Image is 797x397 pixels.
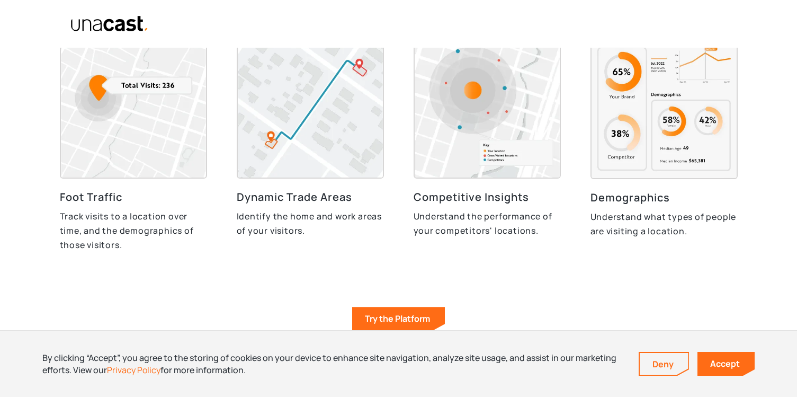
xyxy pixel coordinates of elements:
[414,32,561,179] img: Unacast SaaS Cross Visitation
[237,189,384,205] h3: Dynamic Trade Areas
[590,190,738,206] h3: Demographics
[70,15,149,32] img: Unacast text logo
[237,32,384,179] img: Unacast SaaS Dynamic Trade Area
[60,32,207,179] img: Unacast SaaS Foot Traffic
[414,209,561,237] p: Understand the performance of your competitors' locations.
[42,352,623,376] div: By clicking “Accept”, you agree to the storing of cookies on your device to enhance site navigati...
[237,209,384,237] p: Identify the home and work areas of your visitors.
[590,32,738,179] img: Investment Decisions illustration
[414,189,561,205] h3: Competitive Insights
[352,307,445,330] a: Try the Platform
[697,352,755,376] a: Accept
[590,210,738,238] p: Understand what types of people are visiting a location.
[60,189,207,205] h3: Foot Traffic
[640,353,688,375] a: Deny
[65,15,149,32] a: home
[107,364,160,376] a: Privacy Policy
[60,209,207,252] p: Track visits to a location over time, and the demographics of those visitors.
